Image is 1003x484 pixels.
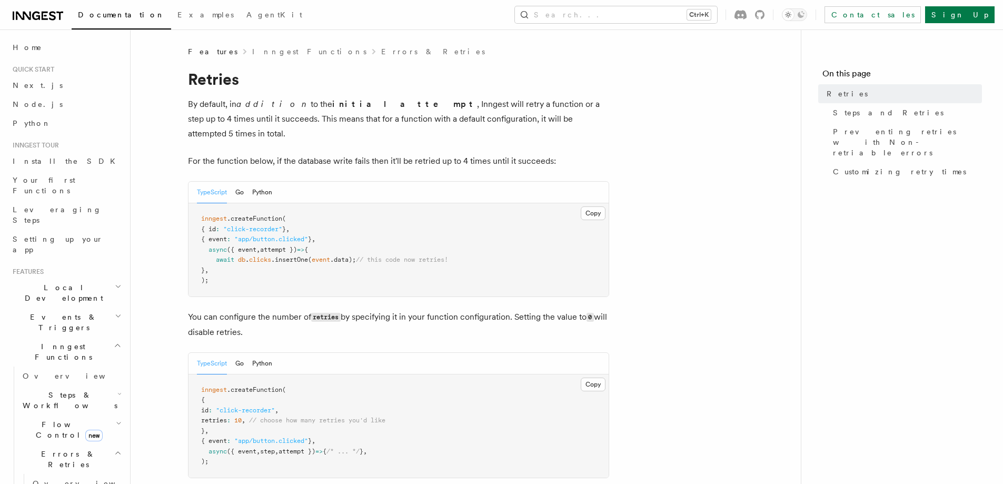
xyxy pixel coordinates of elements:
span: } [360,448,363,455]
span: Overview [23,372,131,380]
span: , [286,225,290,233]
span: Preventing retries with Non-retriable errors [833,126,982,158]
span: Local Development [8,282,115,303]
span: Your first Functions [13,176,75,195]
span: "click-recorder" [216,407,275,414]
span: retries [201,417,227,424]
span: : [227,417,231,424]
span: "click-recorder" [223,225,282,233]
button: Copy [581,378,605,391]
span: } [201,427,205,434]
span: event [312,256,330,263]
span: Node.js [13,100,63,108]
span: . [245,256,249,263]
button: Local Development [8,278,124,308]
span: Install the SDK [13,157,122,165]
span: Documentation [78,11,165,19]
span: Flow Control [18,419,116,440]
span: // choose how many retries you'd like [249,417,385,424]
span: } [308,437,312,445]
span: => [315,448,323,455]
span: Steps & Workflows [18,390,117,411]
span: { [201,396,205,403]
a: Contact sales [825,6,921,23]
span: AgentKit [246,11,302,19]
span: , [242,417,245,424]
button: Python [252,353,272,374]
span: ); [201,276,208,284]
span: async [208,246,227,253]
a: Setting up your app [8,230,124,259]
span: Quick start [8,65,54,74]
span: Errors & Retries [18,449,114,470]
span: Retries [827,88,868,99]
span: ( [282,386,286,393]
span: db [238,256,245,263]
span: inngest [201,386,227,393]
button: Inngest Functions [8,337,124,367]
span: } [201,266,205,274]
button: TypeScript [197,353,227,374]
span: 10 [234,417,242,424]
span: // this code now retries! [356,256,448,263]
span: , [205,427,208,434]
span: attempt }) [279,448,315,455]
span: .createFunction [227,215,282,222]
span: : [227,437,231,445]
a: Leveraging Steps [8,200,124,230]
h1: Retries [188,70,609,88]
span: { event [201,235,227,243]
a: Examples [171,3,240,28]
span: , [256,246,260,253]
span: Next.js [13,81,63,90]
span: Setting up your app [13,235,103,254]
p: By default, in to the , Inngest will retry a function or a step up to 4 times until it succeeds. ... [188,97,609,141]
a: Node.js [8,95,124,114]
span: { id [201,225,216,233]
span: ( [282,215,286,222]
span: Steps and Retries [833,107,944,118]
button: Errors & Retries [18,445,124,474]
span: "app/button.clicked" [234,235,308,243]
span: async [208,448,227,455]
span: } [282,225,286,233]
a: Retries [822,84,982,103]
span: : [227,235,231,243]
span: Features [188,46,237,57]
p: You can configure the number of by specifying it in your function configuration. Setting the valu... [188,310,609,340]
span: , [312,437,315,445]
span: , [312,235,315,243]
button: Events & Triggers [8,308,124,337]
span: await [216,256,234,263]
a: Errors & Retries [381,46,485,57]
a: Overview [18,367,124,386]
button: Python [252,182,272,203]
a: Home [8,38,124,57]
span: id [201,407,208,414]
span: , [363,448,367,455]
span: , [275,448,279,455]
a: Inngest Functions [252,46,366,57]
a: Customizing retry times [829,162,982,181]
span: ); [201,458,208,465]
button: Steps & Workflows [18,386,124,415]
span: } [308,235,312,243]
span: Events & Triggers [8,312,115,333]
span: step [260,448,275,455]
span: Examples [177,11,234,19]
span: new [85,430,103,441]
a: Next.js [8,76,124,95]
strong: initial attempt [332,99,477,109]
span: Inngest Functions [8,341,114,362]
a: Sign Up [925,6,995,23]
span: attempt }) [260,246,297,253]
a: Documentation [72,3,171,29]
code: 0 [587,313,594,322]
a: Steps and Retries [829,103,982,122]
span: Inngest tour [8,141,59,150]
span: ({ event [227,246,256,253]
button: Search...Ctrl+K [515,6,717,23]
span: { event [201,437,227,445]
button: Flow Controlnew [18,415,124,445]
span: : [216,225,220,233]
